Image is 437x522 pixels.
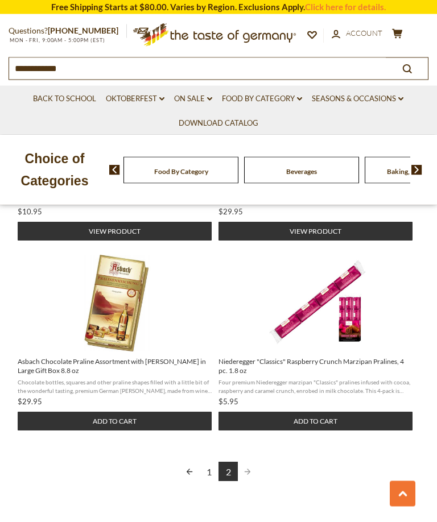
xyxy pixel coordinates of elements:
div: Pagination [9,462,428,483]
a: Food By Category [222,93,302,105]
a: Food By Category [154,167,208,176]
img: Niederegger "Classics" Raspberry Crunch Marzipan Pralines, 4 pc. 1.8 oz [269,255,366,352]
span: Asbach Chocolate Praline Assortment with [PERSON_NAME] in Large Gift Box 8.8 oz [18,358,213,376]
img: Asbach Chocolate Praline Assortment with Brandy in Gift Box [68,255,165,352]
button: View product [218,222,413,241]
a: Asbach Chocolate Praline Assortment with Brandy in Large Gift Box 8.8 oz [18,255,216,431]
span: Niederegger "Classics" Raspberry Crunch Marzipan Pralines, 4 pc. 1.8 oz [218,358,414,376]
a: Beverages [286,167,317,176]
a: [PHONE_NUMBER] [48,26,118,35]
span: Account [346,28,382,38]
button: Add to cart [218,412,413,431]
span: $29.95 [218,208,243,217]
span: Chocolate bottles, squares and other praline shapes filled with a little bit of the wonderful tas... [18,379,213,395]
a: On Sale [174,93,212,105]
img: next arrow [411,165,422,175]
a: Click here for details. [305,2,386,12]
p: Questions? [9,24,127,38]
button: Add to cart [18,412,212,431]
a: Previous page [180,462,199,482]
a: Account [332,27,382,40]
span: Four premium Niederegger marzipan "Classics" pralines infused with cocoa, raspberry and caramel c... [218,379,414,395]
span: $29.95 [18,397,42,407]
a: Download Catalog [179,117,258,130]
a: Seasons & Occasions [312,93,403,105]
a: 1 [199,462,218,482]
a: 2 [218,462,238,482]
span: $10.95 [18,208,42,217]
a: Oktoberfest [106,93,164,105]
button: View product [18,222,212,241]
a: Niederegger [218,255,417,431]
img: previous arrow [109,165,120,175]
a: Back to School [33,93,96,105]
span: MON - FRI, 9:00AM - 5:00PM (EST) [9,37,105,43]
span: $5.95 [218,397,238,407]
